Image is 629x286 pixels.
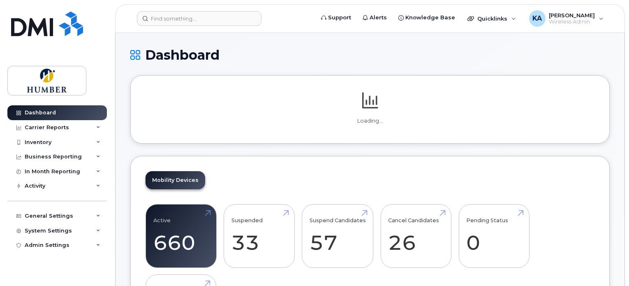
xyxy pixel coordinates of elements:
a: Cancel Candidates 26 [388,209,444,263]
a: Mobility Devices [146,171,205,189]
p: Loading... [146,117,594,125]
a: Suspend Candidates 57 [310,209,366,263]
a: Pending Status 0 [466,209,522,263]
h1: Dashboard [130,48,610,62]
a: Active 660 [153,209,209,263]
a: Suspended 33 [231,209,287,263]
